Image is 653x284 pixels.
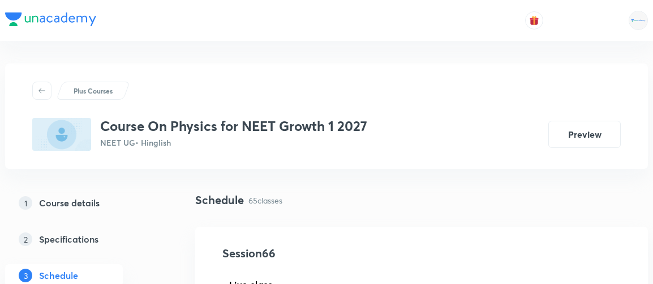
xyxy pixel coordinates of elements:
h3: Course On Physics for NEET Growth 1 2027 [100,118,367,134]
p: Plus Courses [74,86,113,96]
h5: Specifications [39,232,98,246]
img: Company Logo [5,12,96,26]
button: avatar [525,11,543,29]
img: avatar [529,15,539,26]
a: Company Logo [5,12,96,29]
button: Preview [548,121,621,148]
p: 3 [19,269,32,282]
a: 1Course details [5,192,159,214]
h5: Schedule [39,269,78,282]
p: NEET UG • Hinglish [100,137,367,149]
h4: Session 66 [222,245,429,262]
h5: Course details [39,196,100,210]
a: 2Specifications [5,228,159,251]
h4: Schedule [195,192,244,209]
p: 2 [19,232,32,246]
p: 1 [19,196,32,210]
p: 65 classes [248,194,282,206]
img: E2654CE1-4546-448F-92C3-2EF9D00D43B2_plus.png [32,118,91,151]
img: Rahul Mishra [629,11,648,30]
